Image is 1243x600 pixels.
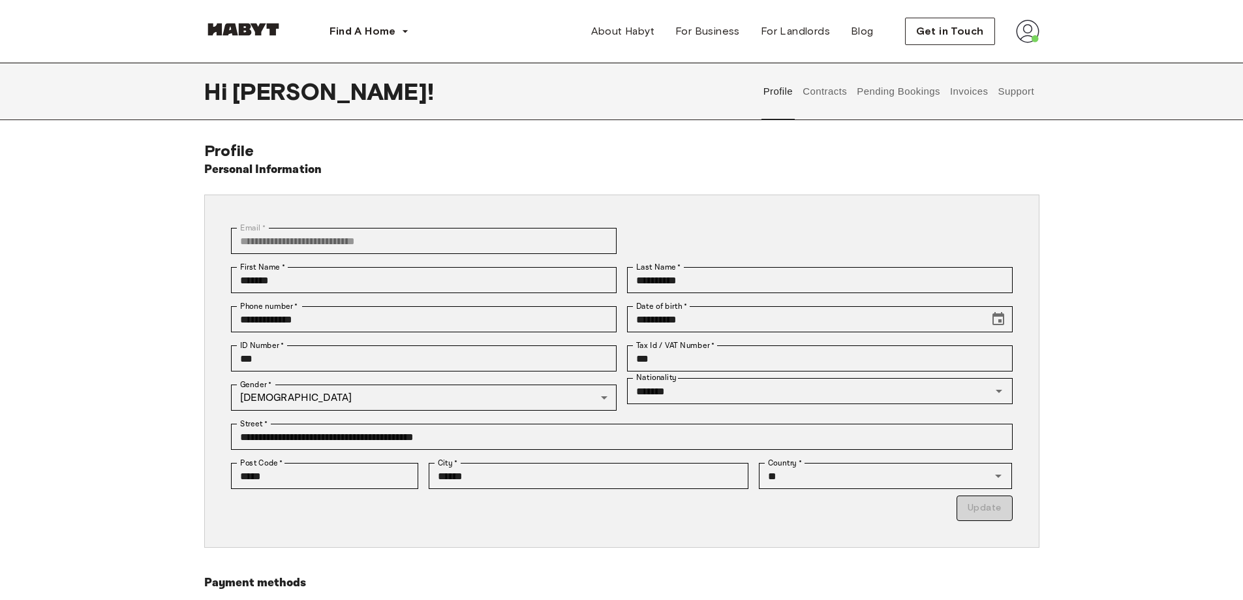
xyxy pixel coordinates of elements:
[240,339,284,351] label: ID Number
[761,24,830,39] span: For Landlords
[231,385,617,411] div: [DEMOGRAPHIC_DATA]
[768,457,802,469] label: Country
[851,24,874,39] span: Blog
[840,18,884,44] a: Blog
[319,18,420,44] button: Find A Home
[990,382,1008,400] button: Open
[996,63,1036,120] button: Support
[636,300,687,312] label: Date of birth
[948,63,989,120] button: Invoices
[231,228,617,254] div: You can't change your email address at the moment. Please reach out to customer support in case y...
[855,63,942,120] button: Pending Bookings
[758,63,1039,120] div: user profile tabs
[240,300,298,312] label: Phone number
[232,78,434,105] span: [PERSON_NAME] !
[204,161,322,179] h6: Personal Information
[240,222,266,234] label: Email
[438,457,458,469] label: City
[204,78,232,105] span: Hi
[916,24,984,39] span: Get in Touch
[761,63,795,120] button: Profile
[591,24,654,39] span: About Habyt
[240,418,268,430] label: Street
[636,372,677,383] label: Nationality
[985,306,1011,332] button: Choose date, selected date is Sep 27, 2004
[636,261,681,273] label: Last Name
[330,24,396,39] span: Find A Home
[204,23,283,36] img: Habyt
[636,339,714,351] label: Tax Id / VAT Number
[204,141,254,160] span: Profile
[240,379,271,390] label: Gender
[665,18,750,44] a: For Business
[750,18,840,44] a: For Landlords
[581,18,665,44] a: About Habyt
[675,24,740,39] span: For Business
[801,63,849,120] button: Contracts
[1016,20,1039,43] img: avatar
[989,467,1007,485] button: Open
[240,457,283,469] label: Post Code
[240,261,285,273] label: First Name
[204,574,1039,592] h6: Payment methods
[905,18,995,45] button: Get in Touch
